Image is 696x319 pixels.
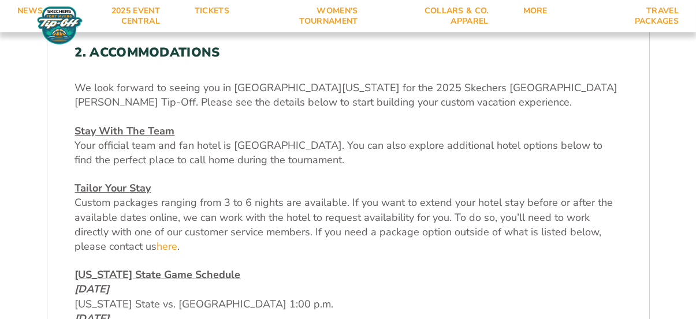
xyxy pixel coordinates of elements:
[157,239,178,254] a: here
[75,282,110,296] em: [DATE]
[75,268,241,282] span: [US_STATE] State Game Schedule
[75,196,613,253] span: Custom packages ranging from 3 to 6 nights are available. If you want to extend your hotel stay b...
[75,181,151,195] u: Tailor Your Stay
[75,45,621,60] h2: 2. Accommodations
[178,239,180,253] span: .
[75,81,621,110] p: We look forward to seeing you in [GEOGRAPHIC_DATA][US_STATE] for the 2025 Skechers [GEOGRAPHIC_DA...
[75,124,175,138] u: Stay With The Team
[75,138,603,167] span: Your official team and fan hotel is [GEOGRAPHIC_DATA]. You can also explore additional hotel opti...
